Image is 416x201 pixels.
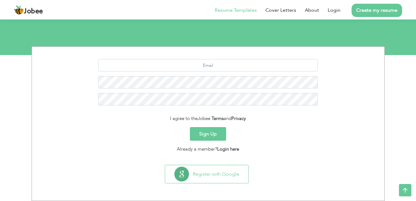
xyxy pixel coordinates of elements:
[198,115,210,122] span: Jobee
[37,146,380,153] div: Already a member?
[305,6,319,14] a: About
[37,115,380,122] div: I agree to the and
[265,6,296,14] a: Cover Letters
[165,165,248,183] button: Register with Google
[24,8,43,15] span: Jobee
[14,5,24,15] img: jobee.io
[215,6,257,14] a: Resume Templates
[231,115,246,122] a: Privacy
[328,6,340,14] a: Login
[14,5,43,15] a: Jobee
[190,127,226,141] button: Sign Up
[217,146,239,152] a: Login here
[98,59,318,71] input: Email
[212,115,224,122] a: Terms
[352,4,402,17] a: Create my resume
